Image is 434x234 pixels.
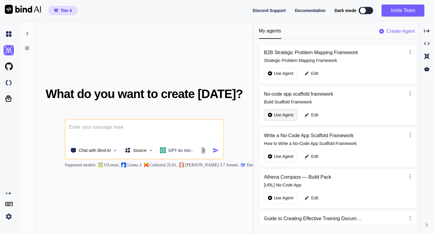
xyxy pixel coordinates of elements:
h3: No-code app scaffold framework [264,91,363,98]
img: ai-studio [4,45,14,55]
img: GPT-4o mini [160,147,166,153]
p: [PERSON_NAME] 3.7 Sonnet, [185,162,239,168]
img: githubLight [4,61,14,72]
p: How to Write a No-Code App Scaffold Framework [264,140,406,146]
span: Dark mode [335,8,356,14]
img: claude [241,163,246,168]
p: Supported models: [64,162,96,168]
p: Edit [311,70,318,76]
button: My agents [259,27,281,39]
p: Edit [311,112,318,118]
p: O3-mini, [104,162,120,168]
img: premium [54,9,58,12]
h3: Write a No-Code App Scaffold Framework [264,132,363,139]
img: Llama2 [121,163,126,168]
button: Invite Team [382,5,424,17]
h3: Athena Compass — Build Pack [264,174,363,181]
img: settings [4,211,14,222]
img: chat [4,29,14,39]
p: Create Agent [386,28,414,35]
h3: B2B Strategic Problem Mapping Framework [264,49,363,56]
p: Edit [311,195,318,201]
p: Llama 3, [127,162,143,168]
button: premiumTier 4 [48,6,77,15]
button: Discord Support [253,8,286,14]
p: Build Scaffold Framework [264,99,406,105]
span: Documentation [295,8,325,13]
p: Strategic Problem Mapping Framework [264,57,406,63]
p: Deepseek R1 [247,162,269,168]
p: Use Agent [274,153,294,159]
p: Source [133,147,146,153]
img: attachment [200,147,206,154]
img: GPT-4 [98,163,103,168]
p: [URL] No‑Code App [264,182,406,188]
span: Discord Support [253,8,286,13]
img: Pick Tools [113,148,118,153]
p: Edit [311,153,318,159]
p: Chat with Bind AI [79,147,111,153]
p: Use Agent [274,70,294,76]
h3: Guide to Creating Effective Training Documents [264,215,363,222]
span: What do you want to create [DATE]? [46,87,243,100]
span: Tier 4 [61,8,72,14]
p: Use Agent [274,112,294,118]
img: darkCloudIdeIcon [4,78,14,88]
button: Documentation [295,8,325,14]
img: Pick Models [148,148,153,153]
img: icon [212,147,219,153]
p: AI instructions to generate [264,223,406,229]
p: Use Agent [274,195,294,201]
img: Bind AI [5,5,41,14]
img: claude [179,163,184,168]
p: Codestral 25.01, [149,162,177,168]
img: Mistral-AI [144,163,148,167]
p: GPT-4o min.. [168,147,193,153]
